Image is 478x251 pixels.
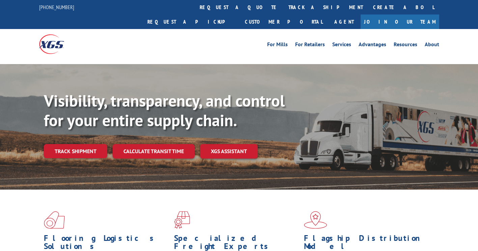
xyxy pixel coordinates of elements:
a: For Retailers [295,42,325,49]
img: xgs-icon-total-supply-chain-intelligence-red [44,211,65,229]
a: Customer Portal [240,15,328,29]
a: Resources [394,42,417,49]
a: About [425,42,439,49]
a: [PHONE_NUMBER] [39,4,74,10]
a: XGS ASSISTANT [200,144,258,159]
a: For Mills [267,42,288,49]
a: Track shipment [44,144,107,158]
a: Join Our Team [361,15,439,29]
img: xgs-icon-focused-on-flooring-red [174,211,190,229]
a: Calculate transit time [113,144,195,159]
a: Advantages [359,42,386,49]
img: xgs-icon-flagship-distribution-model-red [304,211,327,229]
a: Agent [328,15,361,29]
a: Request a pickup [142,15,240,29]
b: Visibility, transparency, and control for your entire supply chain. [44,90,285,131]
a: Services [332,42,351,49]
